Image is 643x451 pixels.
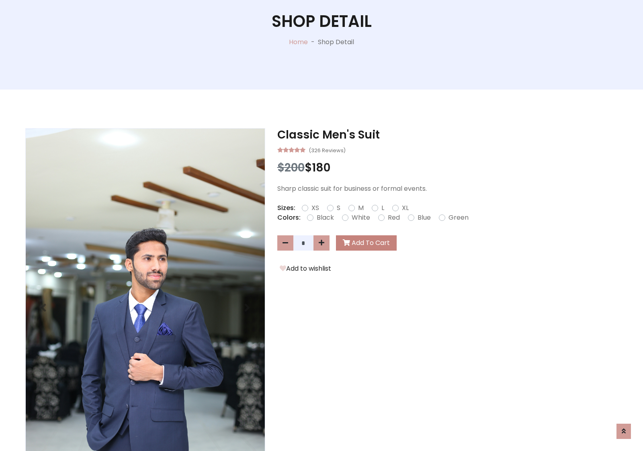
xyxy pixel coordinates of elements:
span: $200 [277,160,305,176]
label: XL [402,203,409,213]
p: Colors: [277,213,301,222]
h3: $ [277,161,618,175]
label: S [337,203,340,213]
span: 180 [312,160,330,176]
label: Black [317,213,334,222]
p: Sharp classic suit for business or formal events. [277,184,618,194]
small: (326 Reviews) [309,145,346,155]
p: Shop Detail [318,37,354,47]
p: Sizes: [277,203,295,213]
label: L [381,203,384,213]
label: Red [388,213,400,222]
h1: Shop Detail [272,12,372,31]
p: - [308,37,318,47]
label: White [352,213,370,222]
button: Add to wishlist [277,263,334,274]
label: Green [448,213,469,222]
button: Add To Cart [336,235,397,251]
label: Blue [418,213,431,222]
label: M [358,203,364,213]
label: XS [311,203,319,213]
a: Home [289,37,308,47]
h3: Classic Men's Suit [277,128,618,142]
